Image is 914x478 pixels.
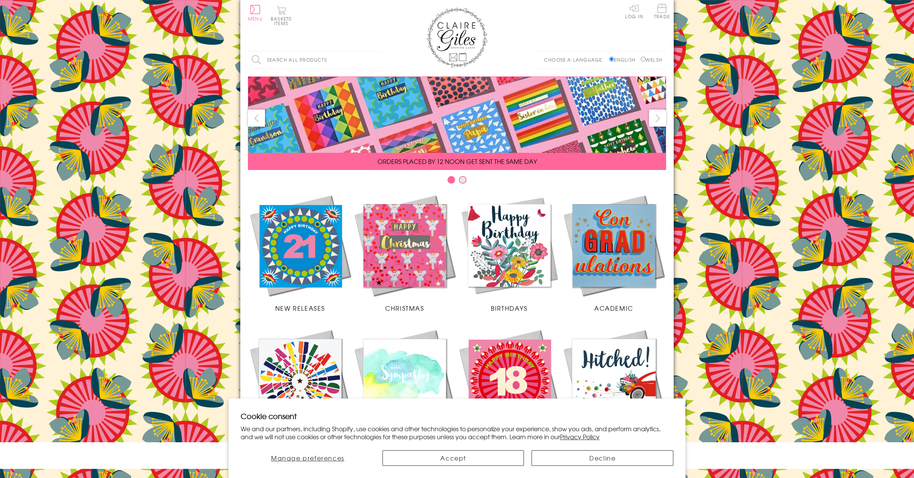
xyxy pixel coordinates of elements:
button: prev [248,110,265,127]
img: Claire Giles Greetings Cards [427,8,487,68]
button: Manage preferences [241,450,375,466]
a: Privacy Policy [560,432,600,441]
span: New Releases [275,303,325,313]
span: Manage preferences [271,453,344,462]
a: Birthdays [457,193,562,313]
a: Wedding Occasions [562,328,666,447]
input: Search [373,51,381,68]
label: English [609,56,639,63]
span: Academic [594,303,633,313]
a: Christmas [352,193,457,313]
a: Sympathy [352,328,457,447]
a: Log In [625,4,643,19]
span: ORDERS PLACED BY 12 NOON GET SENT THE SAME DAY [378,157,537,166]
input: Welsh [641,57,646,62]
p: We and our partners, including Shopify, use cookies and other technologies to personalize your ex... [241,425,673,441]
button: Carousel Page 1 (Current Slide) [447,176,455,184]
button: Menu [248,5,263,21]
button: Accept [382,450,524,466]
button: next [649,110,666,127]
a: Congratulations [248,328,352,447]
a: Academic [562,193,666,313]
p: Choose a language: [544,56,608,63]
span: 0 items [274,15,292,27]
div: Carousel Pagination [248,176,666,187]
a: Age Cards [457,328,562,447]
span: Menu [248,15,263,22]
span: Birthdays [491,303,527,313]
h2: Cookie consent [241,411,673,421]
button: Carousel Page 2 [459,176,467,184]
label: Welsh [641,56,662,63]
span: Trade [654,4,670,19]
button: Decline [532,450,673,466]
a: Trade [654,4,670,20]
input: Search all products [248,51,381,68]
input: English [609,57,614,62]
a: New Releases [248,193,352,313]
button: Basket0 items [271,6,292,25]
span: Christmas [385,303,424,313]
